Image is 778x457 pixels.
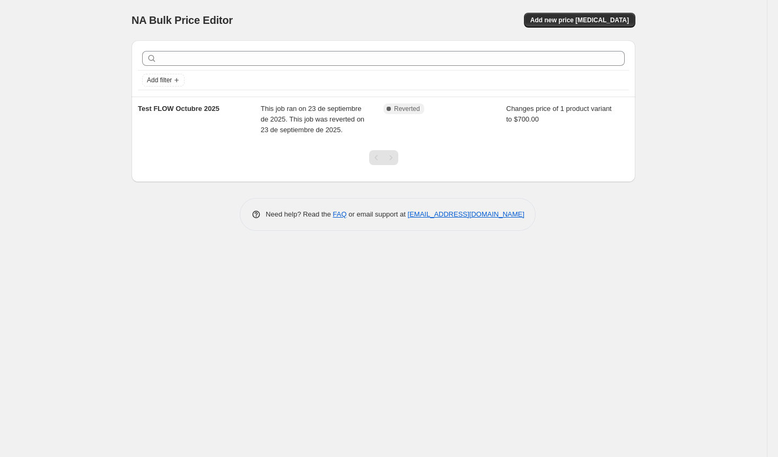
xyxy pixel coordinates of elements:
span: Add filter [147,76,172,84]
span: Need help? Read the [266,210,333,218]
span: NA Bulk Price Editor [132,14,233,26]
span: Changes price of 1 product variant to $700.00 [506,105,612,123]
nav: Pagination [369,150,398,165]
button: Add filter [142,74,185,87]
span: Reverted [394,105,420,113]
a: FAQ [333,210,347,218]
span: Test FLOW Octubre 2025 [138,105,220,113]
span: Add new price [MEDICAL_DATA] [530,16,629,24]
span: or email support at [347,210,408,218]
span: This job ran on 23 de septiembre de 2025. This job was reverted on 23 de septiembre de 2025. [261,105,365,134]
a: [EMAIL_ADDRESS][DOMAIN_NAME] [408,210,525,218]
button: Add new price [MEDICAL_DATA] [524,13,635,28]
